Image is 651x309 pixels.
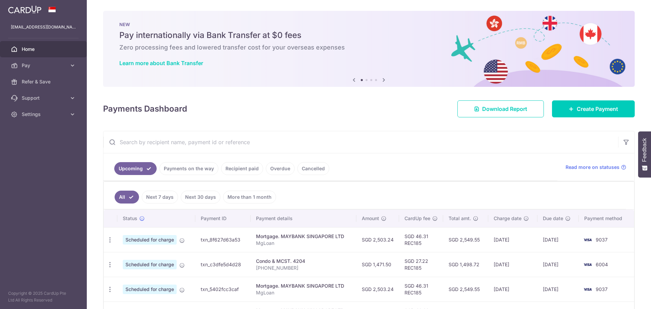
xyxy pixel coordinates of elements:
[488,277,538,302] td: [DATE]
[142,191,178,204] a: Next 7 days
[256,233,351,240] div: Mortgage. MAYBANK SINGAPORE LTD
[638,131,651,177] button: Feedback - Show survey
[356,227,399,252] td: SGD 2,503.24
[159,162,218,175] a: Payments on the way
[256,289,351,296] p: MgLoan
[119,30,618,41] h5: Pay internationally via Bank Transfer at $0 fees
[221,162,263,175] a: Recipient paid
[581,236,594,244] img: Bank Card
[22,46,66,53] span: Home
[596,286,608,292] span: 9037
[297,162,329,175] a: Cancelled
[443,227,488,252] td: SGD 2,549.55
[8,5,41,14] img: CardUp
[566,164,626,171] a: Read more on statuses
[457,100,544,117] a: Download Report
[115,191,139,204] a: All
[251,210,356,227] th: Payment details
[537,227,579,252] td: [DATE]
[577,105,618,113] span: Create Payment
[114,162,157,175] a: Upcoming
[119,43,618,52] h6: Zero processing fees and lowered transfer cost for your overseas expenses
[399,227,443,252] td: SGD 46.31 REC185
[103,131,618,153] input: Search by recipient name, payment id or reference
[488,227,538,252] td: [DATE]
[123,285,177,294] span: Scheduled for charge
[119,22,618,27] p: NEW
[22,111,66,118] span: Settings
[405,215,430,222] span: CardUp fee
[256,258,351,265] div: Condo & MCST. 4204
[256,265,351,271] p: [PHONE_NUMBER]
[552,100,635,117] a: Create Payment
[399,277,443,302] td: SGD 46.31 REC185
[543,215,563,222] span: Due date
[181,191,220,204] a: Next 30 days
[22,62,66,69] span: Pay
[399,252,443,277] td: SGD 27.22 REC185
[356,252,399,277] td: SGD 1,471.50
[123,260,177,269] span: Scheduled for charge
[482,105,527,113] span: Download Report
[537,252,579,277] td: [DATE]
[449,215,471,222] span: Total amt.
[103,11,635,87] img: Bank transfer banner
[362,215,379,222] span: Amount
[581,285,594,293] img: Bank Card
[195,277,251,302] td: txn_5402fcc3caf
[566,164,619,171] span: Read more on statuses
[223,191,276,204] a: More than 1 month
[443,277,488,302] td: SGD 2,549.55
[123,235,177,245] span: Scheduled for charge
[22,95,66,101] span: Support
[642,138,648,162] span: Feedback
[195,210,251,227] th: Payment ID
[537,277,579,302] td: [DATE]
[195,227,251,252] td: txn_8f627d63a53
[256,240,351,247] p: MgLoan
[596,262,608,267] span: 6004
[356,277,399,302] td: SGD 2,503.24
[494,215,521,222] span: Charge date
[119,60,203,66] a: Learn more about Bank Transfer
[195,252,251,277] td: txn_c3dfe5d4d28
[123,215,137,222] span: Status
[581,260,594,269] img: Bank Card
[103,103,187,115] h4: Payments Dashboard
[443,252,488,277] td: SGD 1,498.72
[256,283,351,289] div: Mortgage. MAYBANK SINGAPORE LTD
[596,237,608,243] span: 9037
[579,210,634,227] th: Payment method
[22,78,66,85] span: Refer & Save
[11,24,76,31] p: [EMAIL_ADDRESS][DOMAIN_NAME]
[266,162,295,175] a: Overdue
[488,252,538,277] td: [DATE]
